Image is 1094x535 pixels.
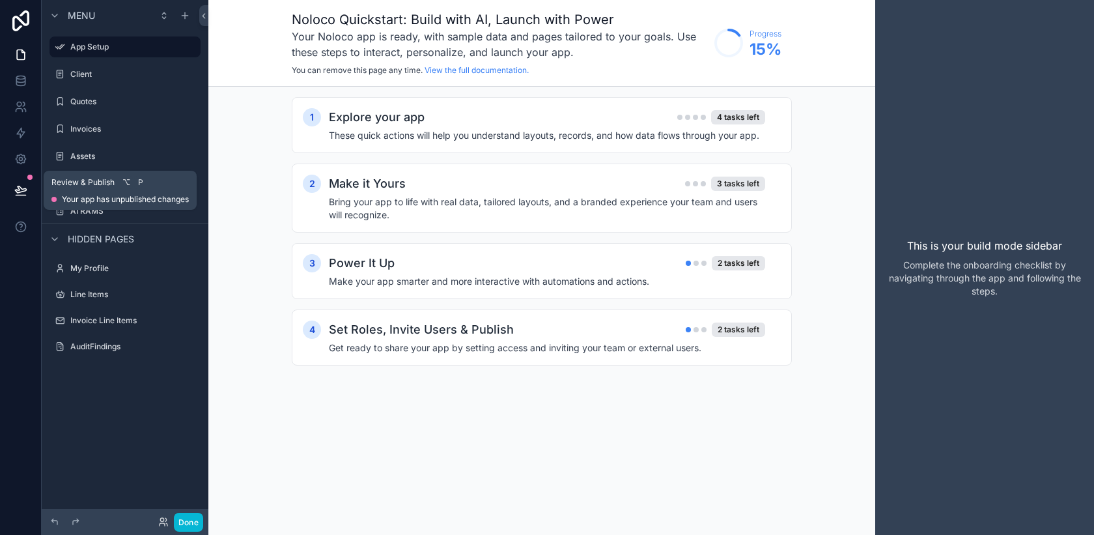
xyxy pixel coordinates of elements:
label: AI RAMS [70,206,198,216]
h1: Noloco Quickstart: Build with AI, Launch with Power [292,10,708,29]
a: App Setup [49,36,201,57]
label: Line Items [70,289,198,300]
label: Client [70,69,198,80]
p: This is your build mode sidebar [907,238,1062,253]
span: You can remove this page any time. [292,65,423,75]
span: Hidden pages [68,233,134,246]
a: Assets [49,146,201,167]
span: ⌥ [121,177,132,188]
span: 15 % [750,39,781,60]
a: AuditFindings [49,336,201,357]
label: App Setup [70,42,193,52]
a: AI RAMS [49,201,201,222]
span: Menu [68,9,95,22]
a: My Profile [49,258,201,279]
label: My Profile [70,263,198,274]
a: Invoices [49,119,201,139]
span: Progress [750,29,781,39]
p: Complete the onboarding checklist by navigating through the app and following the steps. [886,259,1084,298]
a: Quotes [49,91,201,112]
button: Done [174,513,203,532]
a: Line Items [49,284,201,305]
span: Your app has unpublished changes [62,194,189,205]
h3: Your Noloco app is ready, with sample data and pages tailored to your goals. Use these steps to i... [292,29,708,60]
span: P [135,177,146,188]
a: Client [49,64,201,85]
a: Invoice Line Items [49,310,201,331]
span: Review & Publish [51,177,115,188]
label: AuditFindings [70,341,198,352]
a: View the full documentation. [425,65,529,75]
label: Assets [70,151,198,162]
label: Invoices [70,124,198,134]
label: Invoice Line Items [70,315,198,326]
label: Quotes [70,96,198,107]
